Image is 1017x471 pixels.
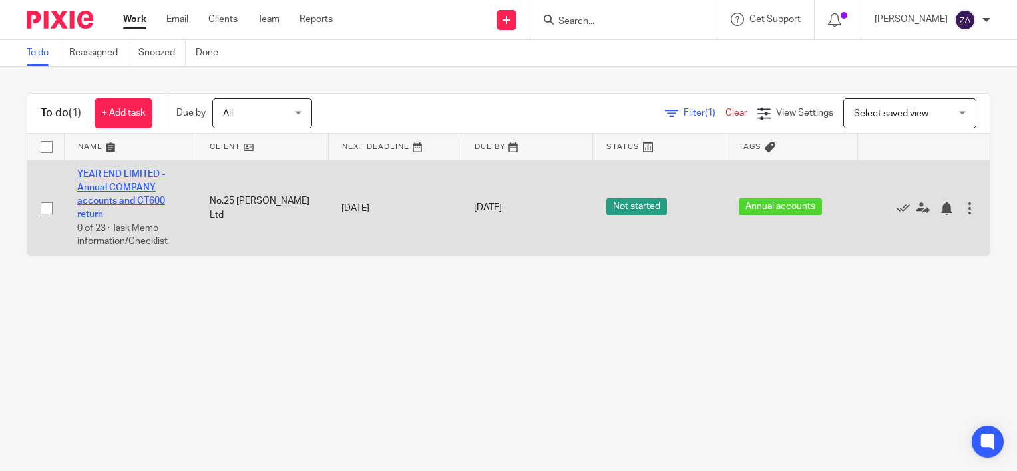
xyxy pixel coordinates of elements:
span: Get Support [749,15,801,24]
a: Reports [300,13,333,26]
span: Filter [684,108,725,118]
a: Snoozed [138,40,186,66]
p: [PERSON_NAME] [875,13,948,26]
img: Pixie [27,11,93,29]
a: Email [166,13,188,26]
a: + Add task [95,98,152,128]
a: Clients [208,13,238,26]
a: Done [196,40,228,66]
a: YEAR END LIMITED - Annual COMPANY accounts and CT600 return [77,170,165,220]
a: Team [258,13,280,26]
a: Work [123,13,146,26]
img: svg%3E [954,9,976,31]
span: (1) [705,108,715,118]
span: Annual accounts [739,198,822,215]
span: (1) [69,108,81,118]
span: Not started [606,198,667,215]
a: Reassigned [69,40,128,66]
a: Clear [725,108,747,118]
h1: To do [41,106,81,120]
a: To do [27,40,59,66]
input: Search [557,16,677,28]
p: Due by [176,106,206,120]
span: [DATE] [474,204,502,213]
span: All [223,109,233,118]
span: Tags [739,143,761,150]
td: No.25 [PERSON_NAME] Ltd [196,160,329,255]
span: Select saved view [854,109,928,118]
span: View Settings [776,108,833,118]
a: Mark as done [897,201,916,214]
span: 0 of 23 · Task Memo information/Checklist [77,224,168,247]
td: [DATE] [328,160,461,255]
